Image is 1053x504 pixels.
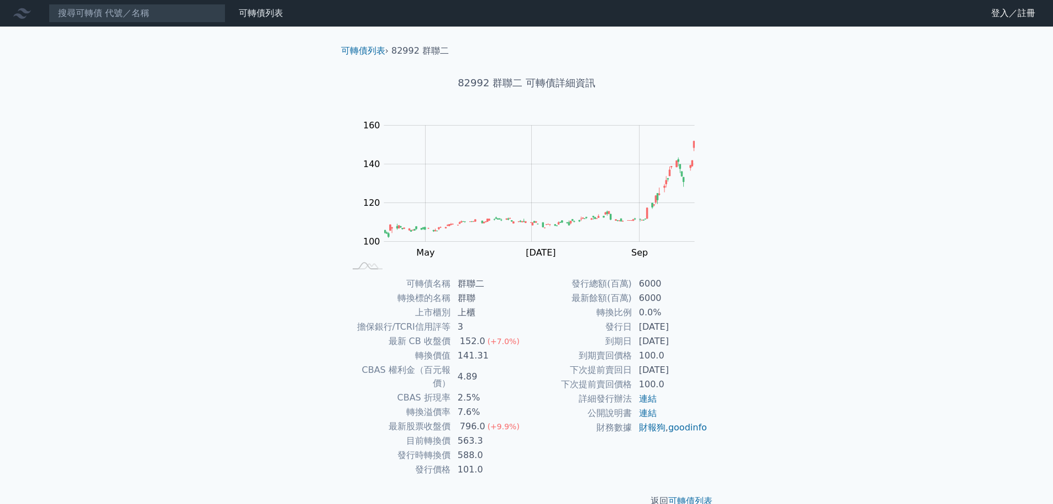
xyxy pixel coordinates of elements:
a: goodinfo [668,422,707,433]
td: 財務數據 [527,420,632,435]
div: 152.0 [458,335,488,348]
td: [DATE] [632,320,708,334]
a: 財報狗 [639,422,666,433]
h1: 82992 群聯二 可轉債詳細資訊 [332,75,721,91]
td: 下次提前賣回價格 [527,377,632,392]
tspan: 120 [363,198,380,208]
td: 2.5% [451,391,527,405]
tspan: May [416,247,434,258]
td: 上櫃 [451,305,527,320]
td: 141.31 [451,349,527,363]
td: 6000 [632,291,708,305]
td: 轉換比例 [527,305,632,320]
td: [DATE] [632,363,708,377]
td: 發行日 [527,320,632,334]
a: 可轉債列表 [239,8,283,18]
td: 發行價格 [345,463,451,477]
td: CBAS 權利金（百元報價） [345,363,451,391]
td: 588.0 [451,448,527,463]
td: , [632,420,708,435]
span: (+9.9%) [488,422,520,431]
td: 6000 [632,277,708,291]
td: 轉換溢價率 [345,405,451,419]
td: 最新 CB 收盤價 [345,334,451,349]
td: 最新股票收盤價 [345,419,451,434]
li: › [341,44,389,58]
td: 轉換價值 [345,349,451,363]
span: (+7.0%) [488,337,520,346]
td: 轉換標的名稱 [345,291,451,305]
tspan: Sep [631,247,648,258]
div: 聊天小工具 [998,451,1053,504]
iframe: Chat Widget [998,451,1053,504]
td: CBAS 折現率 [345,391,451,405]
td: 擔保銀行/TCRI信用評等 [345,320,451,334]
td: 群聯 [451,291,527,305]
g: Series [384,141,694,238]
tspan: [DATE] [526,247,556,258]
td: 100.0 [632,349,708,363]
td: 7.6% [451,405,527,419]
td: 上市櫃別 [345,305,451,320]
td: 發行時轉換價 [345,448,451,463]
a: 可轉債列表 [341,45,385,56]
td: 可轉債名稱 [345,277,451,291]
td: 詳細發行辦法 [527,392,632,406]
td: 到期賣回價格 [527,349,632,363]
li: 82992 群聯二 [391,44,449,58]
a: 登入／註冊 [982,4,1044,22]
td: 3 [451,320,527,334]
g: Chart [358,120,711,258]
td: [DATE] [632,334,708,349]
td: 到期日 [527,334,632,349]
div: 796.0 [458,420,488,433]
td: 4.89 [451,363,527,391]
td: 目前轉換價 [345,434,451,448]
td: 下次提前賣回日 [527,363,632,377]
td: 563.3 [451,434,527,448]
tspan: 100 [363,236,380,247]
tspan: 140 [363,159,380,169]
td: 0.0% [632,305,708,320]
td: 100.0 [632,377,708,392]
td: 公開說明書 [527,406,632,420]
a: 連結 [639,393,657,404]
tspan: 160 [363,120,380,131]
input: 搜尋可轉債 代號／名稱 [49,4,226,23]
td: 群聯二 [451,277,527,291]
td: 發行總額(百萬) [527,277,632,291]
td: 最新餘額(百萬) [527,291,632,305]
td: 101.0 [451,463,527,477]
a: 連結 [639,408,657,418]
